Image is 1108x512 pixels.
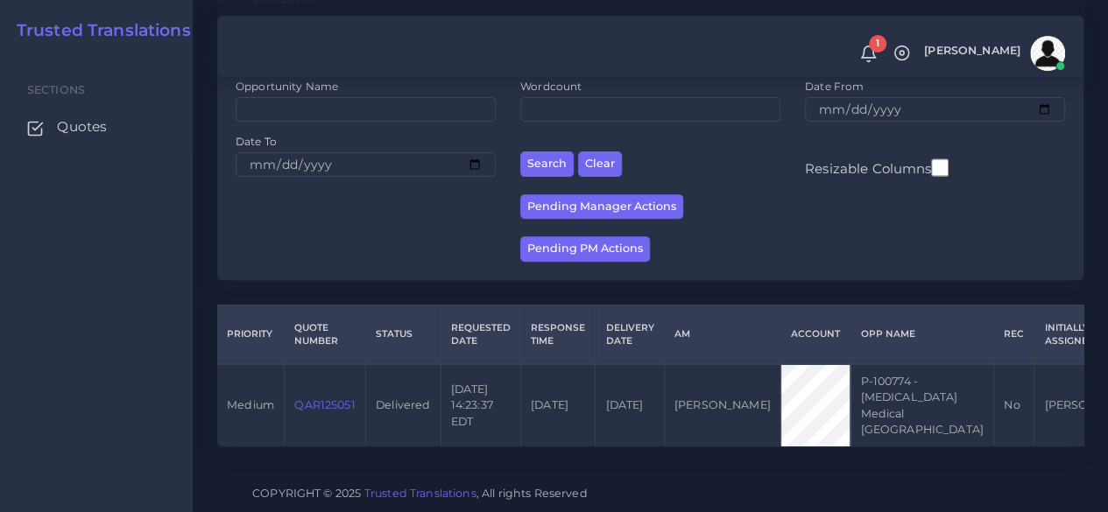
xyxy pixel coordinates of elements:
th: Requested Date [441,305,520,364]
label: Date To [236,134,277,149]
th: REC [993,305,1034,364]
span: medium [227,398,274,411]
td: [DATE] [596,364,664,446]
span: COPYRIGHT © 2025 [252,484,588,502]
a: Quotes [13,109,180,145]
th: Response Time [520,305,595,364]
a: QAR125051 [294,398,355,411]
a: Trusted Translations [4,21,191,41]
span: Sections [27,83,85,96]
td: [DATE] [520,364,595,446]
th: Account [780,305,850,364]
span: Quotes [57,117,107,137]
a: 1 [853,45,884,63]
th: Opp Name [850,305,994,364]
button: Pending Manager Actions [520,194,683,220]
th: Priority [217,305,285,364]
th: AM [664,305,780,364]
a: [PERSON_NAME]avatar [915,36,1071,71]
th: Quote Number [285,305,366,364]
span: 1 [869,35,886,53]
button: Clear [578,151,622,177]
a: Trusted Translations [364,487,476,500]
th: Delivery Date [596,305,664,364]
label: Resizable Columns [805,157,949,179]
th: Status [365,305,441,364]
td: No [993,364,1034,446]
span: [PERSON_NAME] [924,46,1020,57]
img: avatar [1030,36,1065,71]
td: [PERSON_NAME] [664,364,780,446]
td: Delivered [365,364,441,446]
td: [DATE] 14:23:37 EDT [441,364,520,446]
input: Resizable Columns [931,157,949,179]
td: P-100774 - [MEDICAL_DATA] Medical [GEOGRAPHIC_DATA] [850,364,994,446]
button: Pending PM Actions [520,236,650,262]
span: , All rights Reserved [476,484,588,502]
button: Search [520,151,574,177]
